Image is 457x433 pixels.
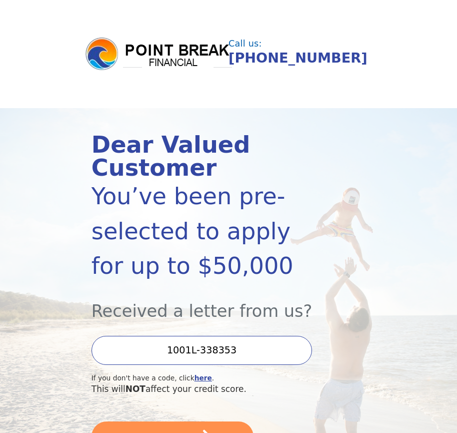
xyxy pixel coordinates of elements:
div: This will affect your credit score. [91,383,324,395]
img: logo.png [84,36,234,72]
span: NOT [125,384,145,394]
div: You’ve been pre-selected to apply for up to $50,000 [91,179,324,283]
a: [PHONE_NUMBER] [228,50,367,66]
input: Enter your Offer Code: [91,336,312,365]
div: Call us: [228,40,381,49]
a: here [194,374,212,382]
div: Dear Valued Customer [91,133,324,179]
div: If you don't have a code, click . [91,373,324,383]
div: Received a letter from us? [91,283,324,324]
